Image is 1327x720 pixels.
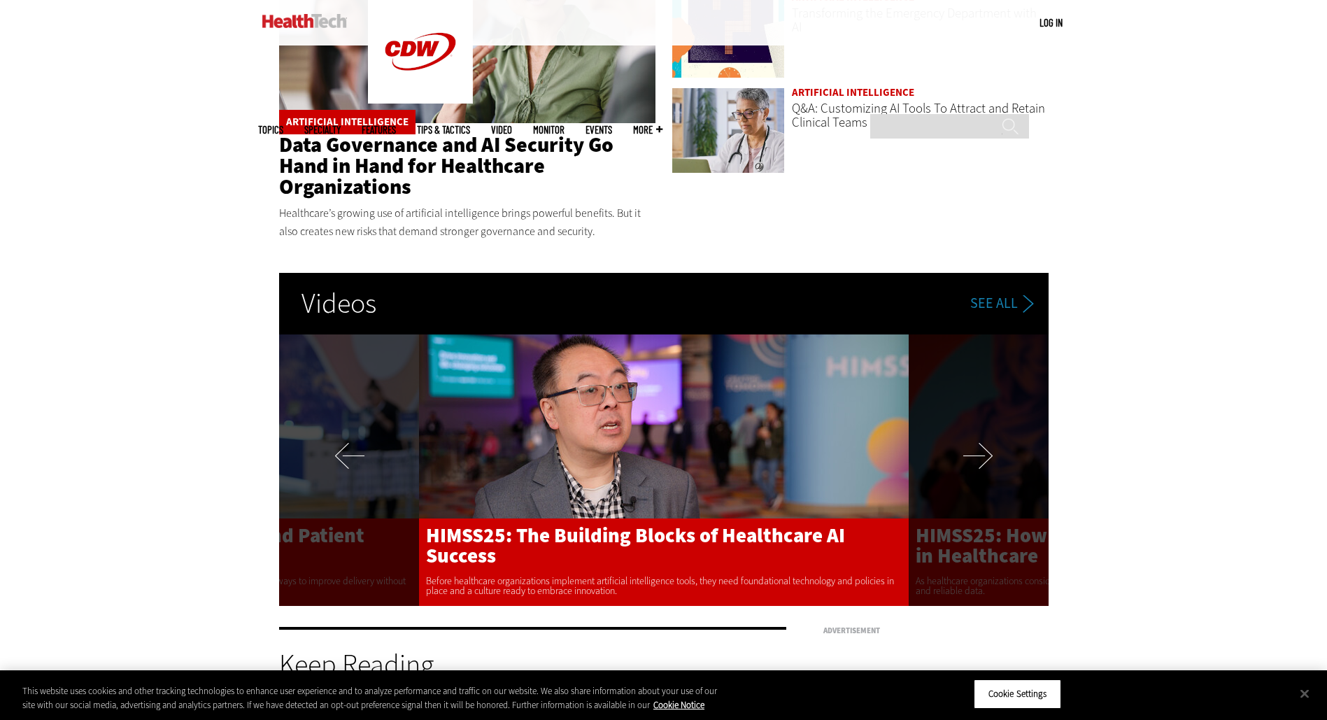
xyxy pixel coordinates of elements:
img: Home [262,14,347,28]
a: CDW [368,92,473,107]
img: doctor on laptop [672,87,784,174]
p: Healthcare’s growing use of artificial intelligence brings powerful benefits. But it also creates... [279,204,655,240]
a: HIMSS25: The Building Blocks of Healthcare AI Success [419,518,909,566]
button: Close [1289,678,1320,709]
span: See All [970,296,1018,311]
a: MonITor [533,125,565,135]
button: Cookie Settings [974,679,1061,709]
span: Topics [258,125,283,135]
div: This website uses cookies and other tracking technologies to enhance user experience and to analy... [22,684,730,712]
span: Specialty [304,125,341,135]
a: Log in [1039,16,1063,29]
a: Tips & Tactics [417,125,470,135]
a: Previous [279,334,419,606]
a: More information about your privacy [653,699,704,711]
h2: Keep Reading [279,651,787,679]
span: More [633,125,662,135]
span: HIMSS25: The Building Blocks of Healthcare AI Success [426,522,845,569]
a: Events [586,125,612,135]
h2: Advertisement [823,627,1033,635]
a: doctor on laptop [672,87,784,176]
a: Features [362,125,396,135]
a: See All [970,295,1046,313]
p: Before healthcare organizations implement artificial intelligence tools, they need foundational t... [419,577,909,596]
div: User menu [1039,15,1063,30]
a: Next [909,334,1049,606]
img: Dr. Eric Poon [419,312,909,606]
h3: Videos [279,273,399,334]
a: Data Governance and AI Security Go Hand in Hand for Healthcare Organizations [279,131,613,201]
a: Video [491,125,512,135]
a: Q&A: Customizing AI Tools To Attract and Retain Clinical Teams [792,99,1045,131]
